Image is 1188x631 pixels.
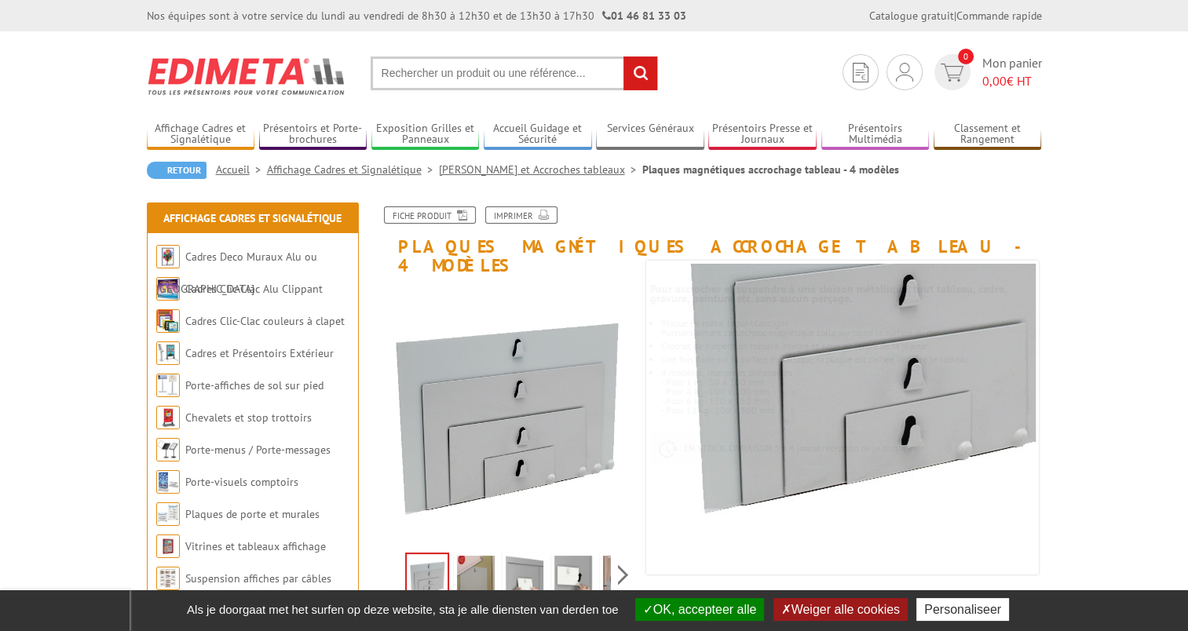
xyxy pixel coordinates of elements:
[267,162,439,177] a: Affichage Cadres et Signalétique
[554,556,592,604] img: 250025_plaque_suspension_crochet_magnetique.jpg
[930,54,1042,90] a: devis rapide 0 Mon panier 0,00€ HT
[163,211,342,225] a: Affichage Cadres et Signalétique
[156,250,317,296] a: Cadres Deco Muraux Alu ou [GEOGRAPHIC_DATA]
[616,562,631,588] span: Next
[156,406,180,429] img: Chevalets et stop trottoirs
[958,49,974,64] span: 0
[371,57,658,90] input: Rechercher un produit ou une référence...
[457,556,495,604] img: 250025_250026_250027_250028_plaque_magnetique_montage.gif
[156,341,180,365] img: Cadres et Présentoirs Extérieur
[635,598,765,621] button: OK, accepteer alle
[185,571,331,585] a: Suspension affiches par câbles
[363,206,1054,275] h1: Plaques magnétiques accrochage tableau - 4 modèles
[439,162,642,177] a: [PERSON_NAME] et Accroches tableaux
[185,507,320,521] a: Plaques de porte et murales
[603,556,641,604] img: 250027_plaque_suspension_magnetique_tableau.jpg
[147,122,255,148] a: Affichage Cadres et Signalétique
[821,122,930,148] a: Présentoirs Multimédia
[185,314,345,328] a: Cadres Clic-Clac couleurs à clapet
[216,162,267,177] a: Accueil
[185,282,323,296] a: Cadres Clic-Clac Alu Clippant
[982,54,1042,90] span: Mon panier
[485,206,557,224] a: Imprimer
[156,567,180,590] img: Suspension affiches par câbles
[708,122,817,148] a: Présentoirs Presse et Journaux
[773,598,908,621] button: Weiger alle cookies
[185,443,331,457] a: Porte-menus / Porte-messages
[602,9,686,23] strong: 01 46 81 33 03
[147,8,686,24] div: Nos équipes sont à votre service du lundi au vendredi de 8h30 à 12h30 et de 13h30 à 17h30
[156,309,180,333] img: Cadres Clic-Clac couleurs à clapet
[371,122,480,148] a: Exposition Grilles et Panneaux
[642,162,899,177] li: Plaques magnétiques accrochage tableau - 4 modèles
[147,47,347,105] img: Edimeta
[896,63,913,82] img: devis rapide
[853,63,868,82] img: devis rapide
[185,539,326,553] a: Vitrines et tableaux affichage
[934,122,1042,148] a: Classement et Rangement
[156,438,180,461] img: Porte-menus / Porte-messages
[916,598,1009,621] button: Personaliseer (modaal venster)
[649,100,1120,571] img: 250025_250026_250027_250028_plaque_magnetique_3.jpg
[375,283,639,547] img: 250025_250026_250027_250028_plaque_magnetique_3.jpg
[156,374,180,397] img: Porte-affiches de sol sur pied
[185,378,324,392] a: Porte-affiches de sol sur pied
[941,64,963,82] img: devis rapide
[156,245,180,268] img: Cadres Deco Muraux Alu ou Bois
[185,346,334,360] a: Cadres et Présentoirs Extérieur
[179,603,627,616] span: Als je doorgaat met het surfen op deze website, sta je alle diensten van derden toe
[506,556,543,604] img: 250025_plaque_suspension_crochet_magnetique_1.jpg
[384,206,476,224] a: Fiche produit
[484,122,592,148] a: Accueil Guidage et Sécurité
[156,534,180,558] img: Vitrines et tableaux affichage
[982,72,1042,90] span: € HT
[185,410,312,425] a: Chevalets et stop trottoirs
[156,470,180,494] img: Porte-visuels comptoirs
[156,502,180,526] img: Plaques de porte et murales
[185,475,298,489] a: Porte-visuels comptoirs
[596,122,704,148] a: Services Généraux
[869,9,954,23] a: Catalogue gratuit
[982,73,1007,89] span: 0,00
[623,57,657,90] input: rechercher
[259,122,367,148] a: Présentoirs et Porte-brochures
[869,8,1042,24] div: |
[956,9,1042,23] a: Commande rapide
[147,162,207,179] a: Retour
[407,554,448,603] img: 250025_250026_250027_250028_plaque_magnetique_3.jpg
